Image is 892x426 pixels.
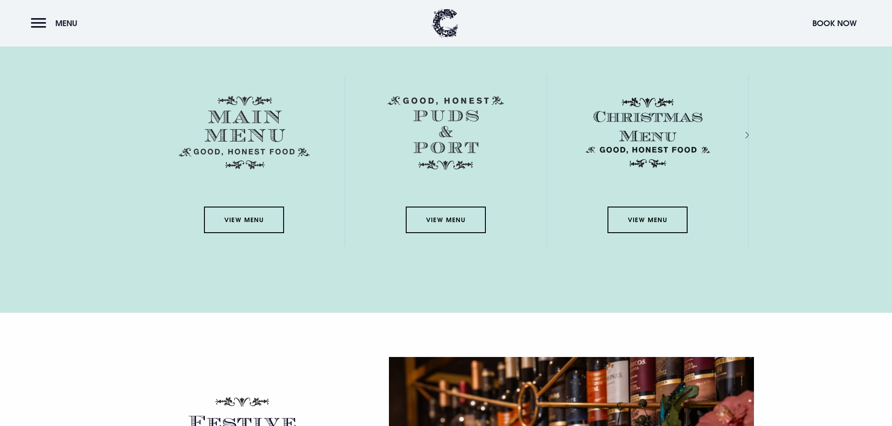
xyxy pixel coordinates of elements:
img: Christmas Menu SVG [582,96,713,169]
img: Clandeboye Lodge [432,9,458,38]
a: View Menu [204,207,284,233]
img: Menu puds and port [388,96,504,170]
div: Next slide [734,128,742,141]
span: Menu [55,18,77,28]
a: View Menu [406,207,485,233]
button: Menu [31,14,82,33]
img: Menu main menu [179,96,310,169]
a: View Menu [607,207,687,233]
button: Book Now [808,14,861,33]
